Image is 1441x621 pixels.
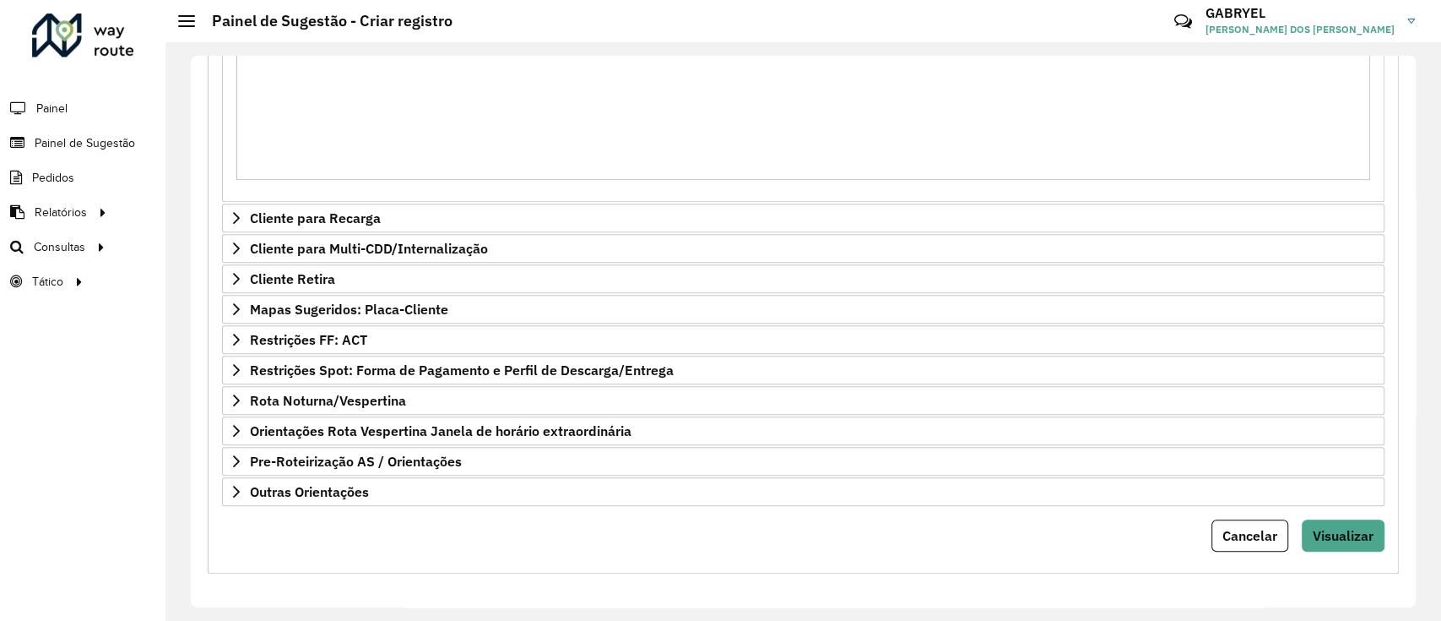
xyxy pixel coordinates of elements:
[250,485,369,498] span: Outras Orientações
[1211,520,1288,552] button: Cancelar
[250,242,488,255] span: Cliente para Multi-CDD/Internalização
[250,424,631,438] span: Orientações Rota Vespertina Janela de horário extraordinária
[222,447,1384,476] a: Pre-Roteirização AS / Orientações
[1205,22,1395,37] span: [PERSON_NAME] DOS [PERSON_NAME]
[222,325,1384,354] a: Restrições FF: ACT
[1222,527,1277,544] span: Cancelar
[1313,527,1373,544] span: Visualizar
[250,394,406,407] span: Rota Noturna/Vespertina
[250,333,367,346] span: Restrições FF: ACT
[222,234,1384,263] a: Cliente para Multi-CDD/Internalização
[36,100,68,117] span: Painel
[35,204,87,221] span: Relatórios
[222,417,1384,445] a: Orientações Rota Vespertina Janela de horário extraordinária
[250,363,674,377] span: Restrições Spot: Forma de Pagamento e Perfil de Descarga/Entrega
[222,295,1384,324] a: Mapas Sugeridos: Placa-Cliente
[1302,520,1384,552] button: Visualizar
[35,134,135,152] span: Painel de Sugestão
[34,238,85,256] span: Consultas
[195,12,452,30] h2: Painel de Sugestão - Criar registro
[32,273,63,291] span: Tático
[250,272,335,286] span: Cliente Retira
[250,302,448,316] span: Mapas Sugeridos: Placa-Cliente
[222,477,1384,506] a: Outras Orientações
[250,455,462,468] span: Pre-Roteirização AS / Orientações
[1205,5,1395,21] h3: GABRYEL
[1165,3,1201,40] a: Contato Rápido
[222,386,1384,415] a: Rota Noturna/Vespertina
[222,356,1384,384] a: Restrições Spot: Forma de Pagamento e Perfil de Descarga/Entrega
[222,264,1384,293] a: Cliente Retira
[222,204,1384,232] a: Cliente para Recarga
[32,169,74,187] span: Pedidos
[250,211,381,225] span: Cliente para Recarga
